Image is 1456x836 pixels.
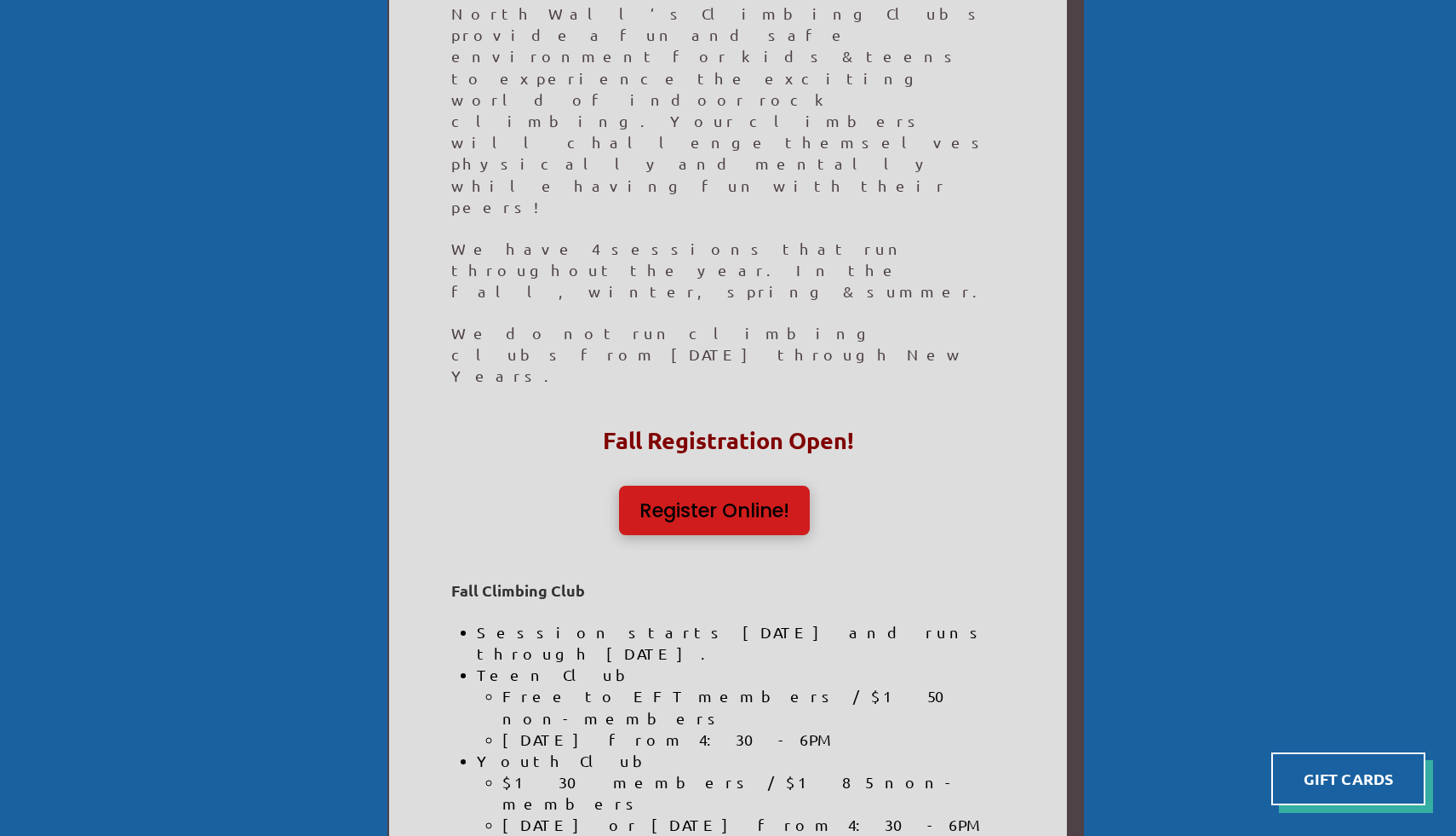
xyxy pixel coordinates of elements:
[451,580,585,600] strong: Fall Climbing Club
[451,238,1005,303] p: We have 4 sessions that run throughout the year. In the fall, winter, spring & summer.
[451,3,1005,217] p: North Wall’s Climbing Clubs provide a fun and safe environment for kids & teens to experience the...
[477,664,1005,750] li: Teen Club
[477,621,1005,664] li: Session starts [DATE] and runs through [DATE].
[639,501,789,521] span: Register Online!
[619,486,810,535] a: Register Online!
[502,814,1005,835] li: [DATE] or [DATE] from 4:30-6PM
[502,729,1005,750] li: [DATE] from 4:30-6PM
[603,425,854,454] span: Fall Registration Open!
[477,750,1005,836] li: Youth Club
[502,771,1005,814] li: $130 members / $185 non-members
[502,685,1005,728] li: Free to EFT members / $150 non-members
[451,322,1005,387] p: We do not run climbing clubs from [DATE] through New Years.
